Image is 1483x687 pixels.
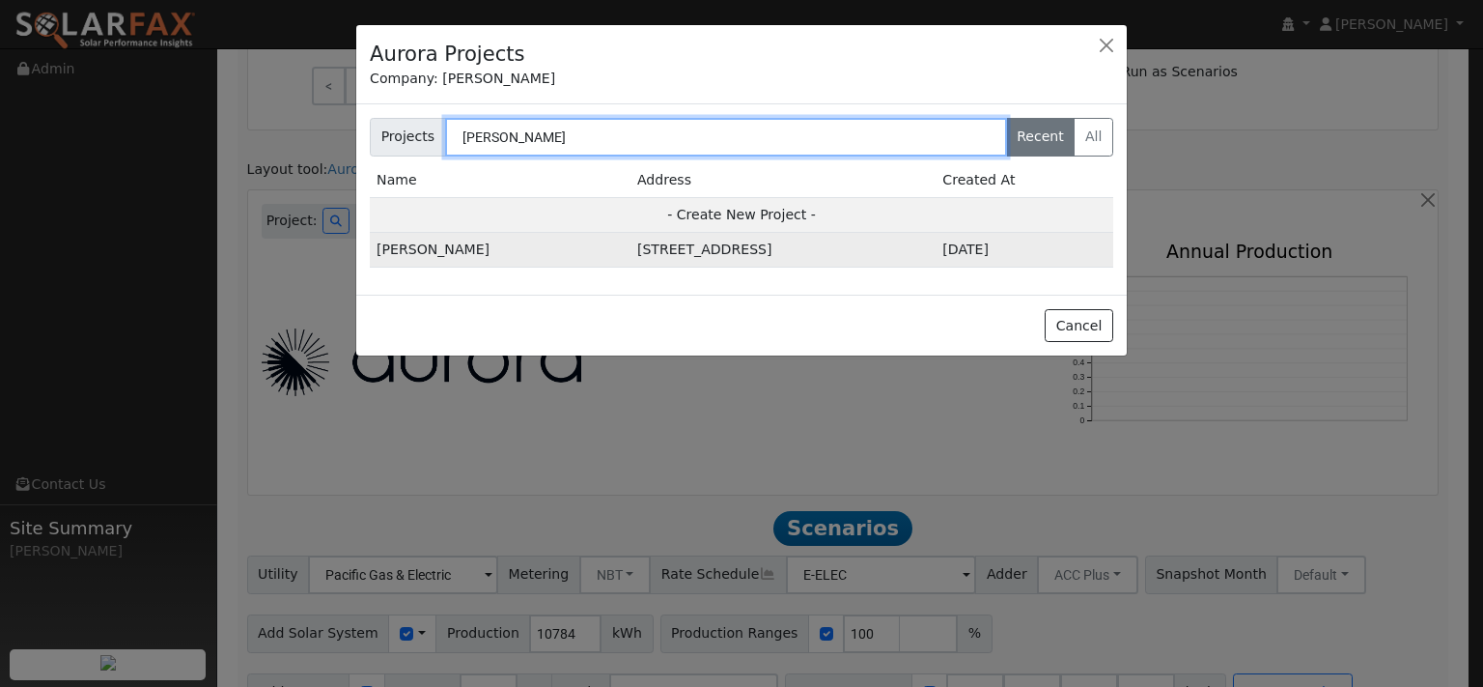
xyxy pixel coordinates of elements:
[1006,118,1076,157] label: Recent
[370,163,630,198] td: Name
[630,233,936,268] td: [STREET_ADDRESS]
[370,69,1113,89] div: Company: [PERSON_NAME]
[370,118,446,157] span: Projects
[370,39,525,70] h4: Aurora Projects
[936,163,1113,198] td: Created At
[936,233,1113,268] td: 2m
[1074,118,1113,157] label: All
[1045,309,1113,342] button: Cancel
[370,197,1113,232] td: - Create New Project -
[370,233,630,268] td: [PERSON_NAME]
[630,163,936,198] td: Address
